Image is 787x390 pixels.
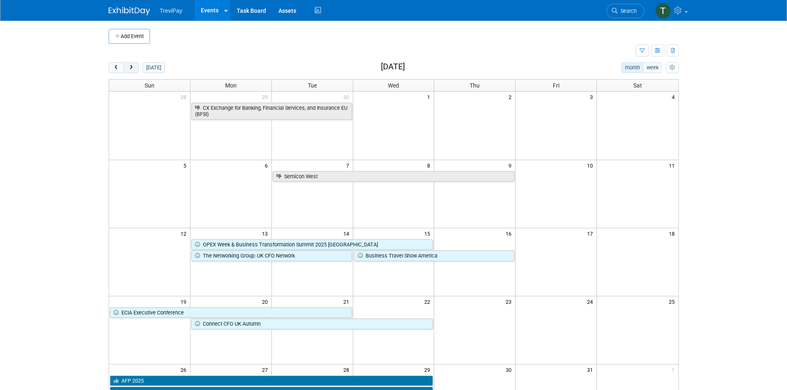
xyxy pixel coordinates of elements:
button: next [124,62,139,73]
span: 29 [261,92,271,102]
span: 21 [342,296,353,307]
a: Business Travel Show America [354,251,515,261]
span: 1 [671,364,678,375]
span: 25 [668,296,678,307]
span: 16 [505,228,515,239]
span: 30 [342,92,353,102]
a: Search [606,4,644,18]
a: ECIA Executive Conference [110,307,352,318]
span: 15 [423,228,434,239]
span: 11 [668,160,678,170]
img: Tara DePaepe [655,3,671,19]
span: 2 [508,92,515,102]
img: ExhibitDay [109,7,150,15]
span: TreviPay [160,7,183,14]
span: Tue [308,82,317,89]
span: 13 [261,228,271,239]
span: 23 [505,296,515,307]
span: 24 [586,296,597,307]
span: Mon [225,82,237,89]
span: 14 [342,228,353,239]
span: 12 [180,228,190,239]
a: AFP 2025 [110,376,433,386]
button: prev [109,62,124,73]
span: 9 [508,160,515,170]
span: 31 [586,364,597,375]
span: 27 [261,364,271,375]
span: 28 [180,92,190,102]
span: 17 [586,228,597,239]
a: CX Exchange for Banking, Financial Services, and Insurance EU (BFSI) [191,103,352,120]
span: 1 [426,92,434,102]
span: 29 [423,364,434,375]
a: OPEX Week & Business Transformation Summit 2025 [GEOGRAPHIC_DATA] [191,239,433,250]
span: 4 [671,92,678,102]
span: 8 [426,160,434,170]
button: week [643,62,662,73]
span: 20 [261,296,271,307]
span: 28 [342,364,353,375]
span: 18 [668,228,678,239]
button: myCustomButton [666,62,678,73]
span: Search [618,8,637,14]
a: The Networking Group: UK CFO Network [191,251,352,261]
button: Add Event [109,29,150,44]
button: [DATE] [143,62,164,73]
span: 10 [586,160,597,170]
i: Personalize Calendar [670,65,675,71]
span: 5 [183,160,190,170]
span: 22 [423,296,434,307]
span: Sun [145,82,155,89]
a: Connect CFO UK Autumn [191,319,433,329]
span: 19 [180,296,190,307]
span: Thu [470,82,480,89]
span: 6 [264,160,271,170]
span: Wed [388,82,399,89]
span: Sat [633,82,642,89]
span: 7 [345,160,353,170]
span: 30 [505,364,515,375]
button: month [621,62,643,73]
a: Semicon West [273,171,515,182]
h2: [DATE] [381,62,405,71]
span: 26 [180,364,190,375]
span: Fri [553,82,559,89]
span: 3 [589,92,597,102]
